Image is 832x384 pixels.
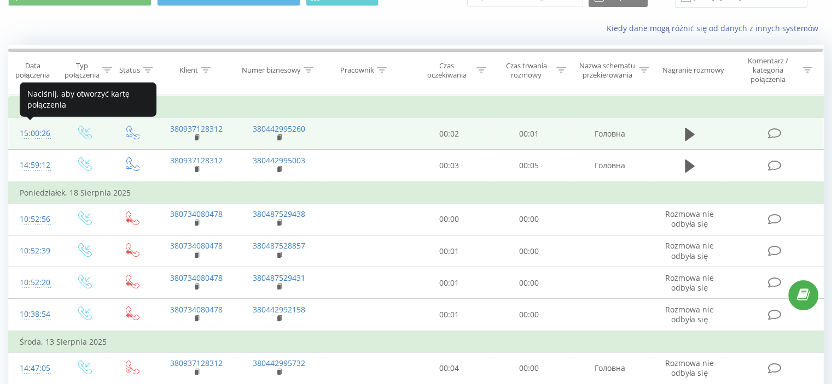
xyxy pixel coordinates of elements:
div: Naciśnij, aby otworzyć kartę połączenia [20,82,156,116]
td: 00:04 [410,352,489,384]
td: 00:01 [489,118,568,150]
td: Poniedziałek, 18 Sierpnia 2025 [9,182,824,204]
div: Komentarz / kategoria połączenia [736,56,800,84]
a: 380734080478 [170,304,223,315]
div: 10:52:56 [20,209,49,230]
td: 00:05 [489,150,568,182]
div: Czas oczekiwania [420,61,474,80]
a: 380442995260 [253,123,305,134]
a: 380937128312 [170,358,223,368]
a: 380487528857 [253,240,305,251]
span: Rozmowa nie odbyła się [665,273,714,293]
div: Data połączenia [9,61,56,80]
td: Головна [568,118,651,150]
td: 00:01 [410,299,489,331]
a: 380442992158 [253,304,305,315]
td: Środa, 13 Sierpnia 2025 [9,331,824,353]
td: 00:00 [410,203,489,235]
div: Pracownik [340,66,374,75]
td: 00:00 [489,235,568,267]
span: Rozmowa nie odbyła się [665,240,714,261]
div: 10:52:39 [20,240,49,262]
a: 380442995732 [253,358,305,368]
div: Klient [179,66,198,75]
div: Status [119,66,140,75]
span: Rozmowa nie odbyła się [665,209,714,229]
a: 380937128312 [170,123,223,134]
td: 00:00 [489,299,568,331]
div: 14:59:12 [20,155,49,176]
td: 00:00 [489,203,568,235]
a: 380734080478 [170,209,223,219]
div: 14:47:05 [20,358,49,379]
div: Czas trwania rozmowy [499,61,554,80]
a: 380487529438 [253,209,305,219]
td: Головна [568,352,651,384]
div: Numer biznesowy [242,66,301,75]
td: Dzisiaj [9,96,824,118]
a: Kiedy dane mogą różnić się od danych z innych systemów [606,23,824,33]
td: 00:02 [410,118,489,150]
a: 380734080478 [170,273,223,283]
div: Typ połączenia [65,61,99,80]
div: 15:00:26 [20,123,49,144]
div: 10:52:20 [20,272,49,293]
span: Rozmowa nie odbyła się [665,358,714,378]
div: Nagranie rozmowy [662,66,724,75]
div: 10:38:54 [20,304,49,325]
span: Rozmowa nie odbyła się [665,304,714,324]
a: 380442995003 [253,155,305,166]
a: 380734080478 [170,240,223,251]
div: Nazwa schematu przekierowania [579,61,636,80]
td: Головна [568,150,651,182]
td: 00:01 [410,235,489,267]
td: 00:00 [489,267,568,299]
a: 380487529431 [253,273,305,283]
a: 380937128312 [170,155,223,166]
td: 00:03 [410,150,489,182]
td: 00:00 [489,352,568,384]
td: 00:01 [410,267,489,299]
